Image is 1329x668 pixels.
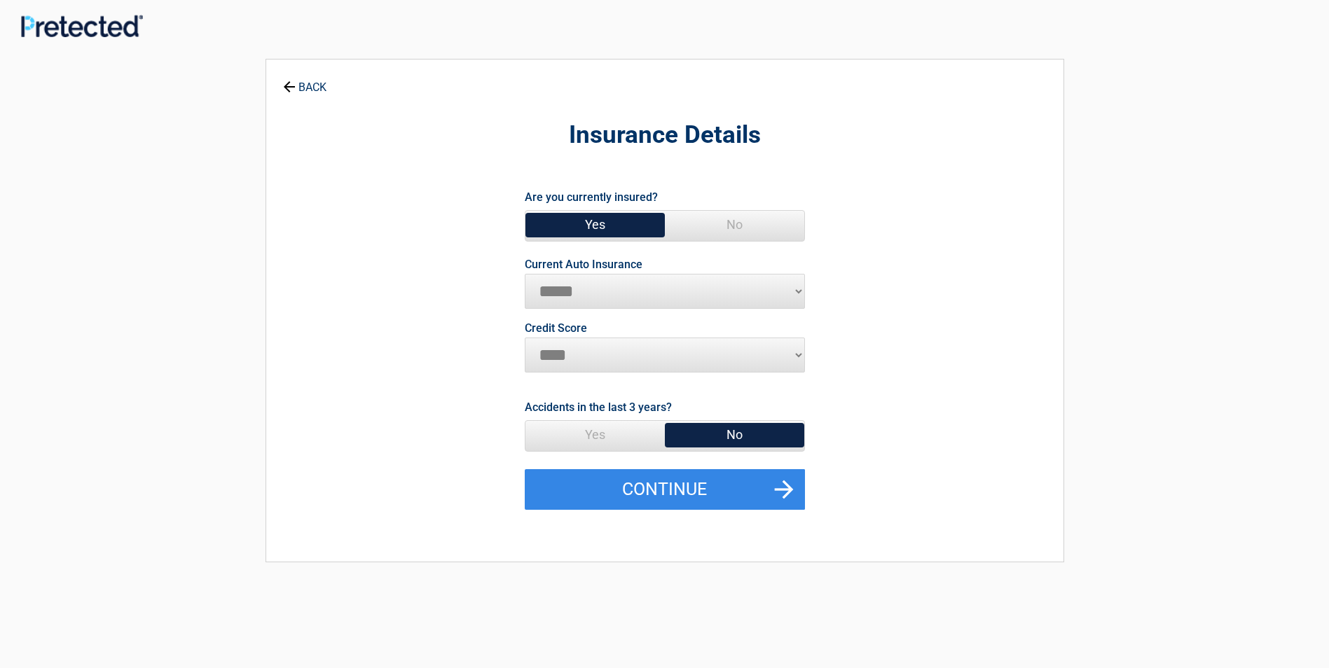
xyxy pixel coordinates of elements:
img: Main Logo [21,15,143,36]
label: Are you currently insured? [525,188,658,207]
span: Yes [525,211,665,239]
span: Yes [525,421,665,449]
span: No [665,421,804,449]
label: Credit Score [525,323,587,334]
h2: Insurance Details [343,119,986,152]
label: Current Auto Insurance [525,259,642,270]
span: No [665,211,804,239]
button: Continue [525,469,805,510]
label: Accidents in the last 3 years? [525,398,672,417]
a: BACK [280,69,329,93]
